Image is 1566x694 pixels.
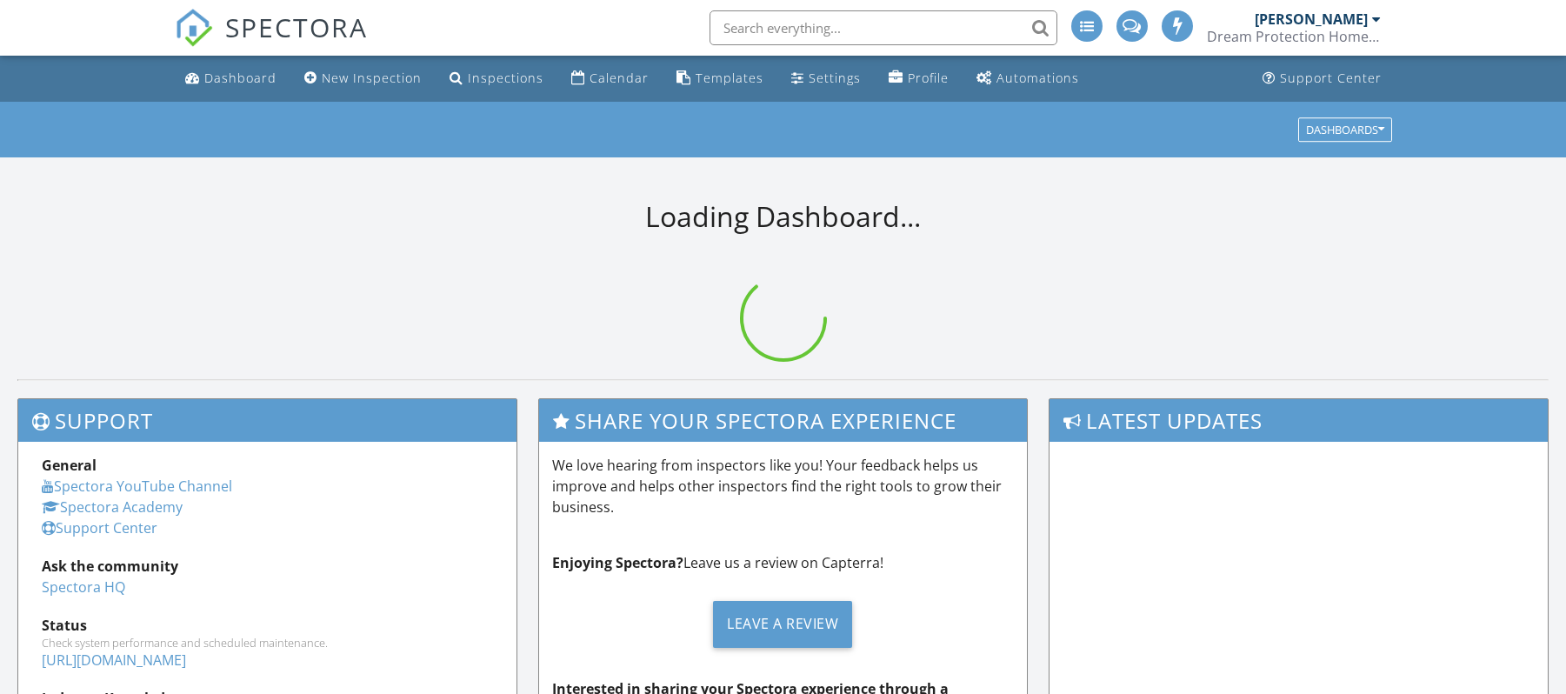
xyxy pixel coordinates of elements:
div: Support Center [1280,70,1382,86]
p: We love hearing from inspectors like you! Your feedback helps us improve and helps other inspecto... [552,455,1014,517]
strong: Enjoying Spectora? [552,553,683,572]
a: Spectora Academy [42,497,183,517]
div: Ask the community [42,556,493,577]
a: Leave a Review [552,587,1014,661]
div: Leave a Review [713,601,852,648]
a: Spectora YouTube Channel [42,477,232,496]
div: Dashboards [1306,123,1384,136]
a: Support Center [1256,63,1389,95]
a: Automations (Advanced) [970,63,1086,95]
h3: Latest Updates [1050,399,1548,442]
a: Settings [784,63,868,95]
a: Support Center [42,518,157,537]
a: Calendar [564,63,656,95]
h3: Support [18,399,516,442]
a: New Inspection [297,63,429,95]
div: Profile [908,70,949,86]
div: Status [42,615,493,636]
a: Dashboard [178,63,283,95]
div: Dashboard [204,70,277,86]
a: Spectora HQ [42,577,125,597]
div: Check system performance and scheduled maintenance. [42,636,493,650]
p: Leave us a review on Capterra! [552,552,1014,573]
img: The Best Home Inspection Software - Spectora [175,9,213,47]
a: SPECTORA [175,23,368,60]
div: Dream Protection Home Inspection LLC [1207,28,1381,45]
div: Calendar [590,70,649,86]
a: Inspections [443,63,550,95]
a: Templates [670,63,770,95]
div: Inspections [468,70,543,86]
div: Automations [996,70,1079,86]
input: Search everything... [710,10,1057,45]
h3: Share Your Spectora Experience [539,399,1027,442]
button: Dashboards [1298,117,1392,142]
div: [PERSON_NAME] [1255,10,1368,28]
a: [URL][DOMAIN_NAME] [42,651,186,670]
strong: General [42,456,97,475]
a: Company Profile [882,63,956,95]
div: New Inspection [322,70,422,86]
span: SPECTORA [225,9,368,45]
div: Templates [696,70,763,86]
div: Settings [809,70,861,86]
